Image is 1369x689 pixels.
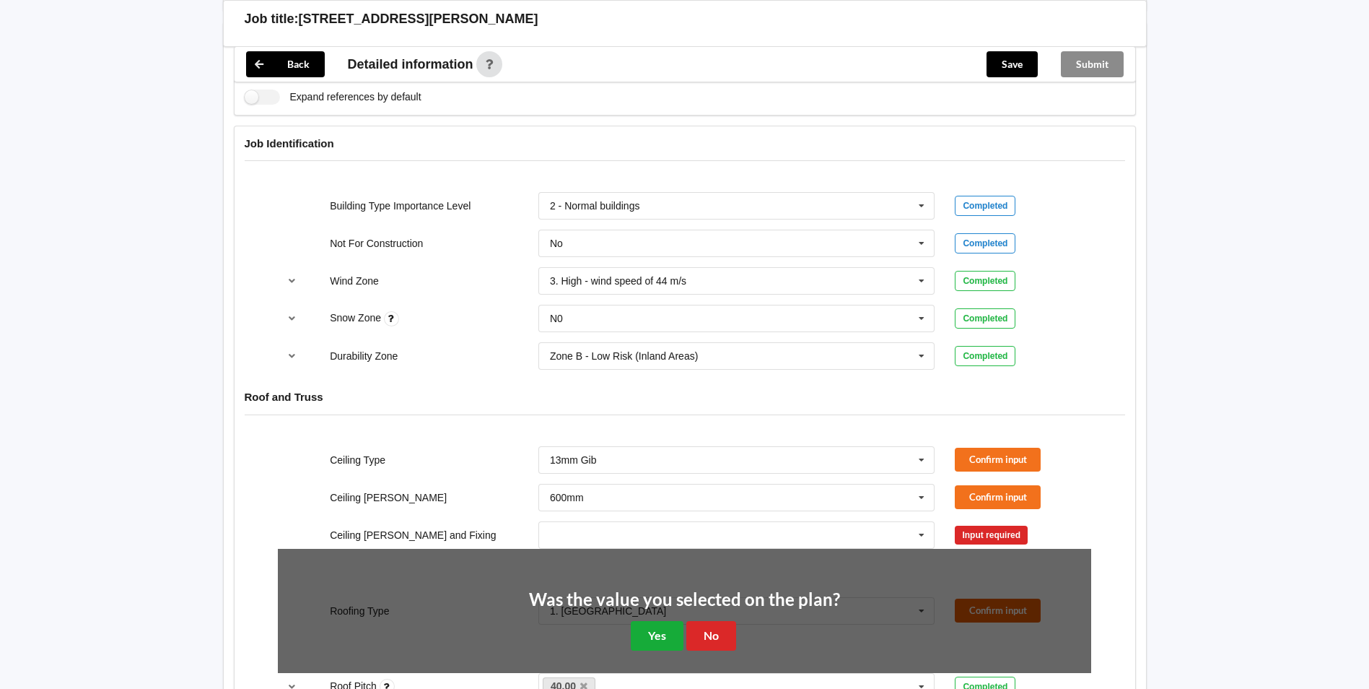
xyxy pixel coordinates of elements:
label: Building Type Importance Level [330,200,471,212]
label: Expand references by default [245,90,421,105]
label: Snow Zone [330,312,384,324]
div: 2 - Normal buildings [550,201,640,211]
div: No [550,238,563,248]
label: Not For Construction [330,238,423,249]
div: 13mm Gib [550,455,597,465]
h4: Roof and Truss [245,390,1125,404]
div: Completed [955,271,1015,291]
button: Yes [631,621,683,651]
h4: Job Identification [245,136,1125,150]
h3: [STREET_ADDRESS][PERSON_NAME] [299,11,538,27]
button: reference-toggle [278,268,306,294]
button: Confirm input [955,448,1041,472]
div: Completed [955,196,1015,216]
div: 3. High - wind speed of 44 m/s [550,276,686,286]
button: No [686,621,736,651]
button: reference-toggle [278,305,306,331]
button: Back [246,51,325,77]
label: Ceiling [PERSON_NAME] [330,492,447,503]
div: Zone B - Low Risk (Inland Areas) [550,351,698,361]
button: reference-toggle [278,343,306,369]
label: Ceiling [PERSON_NAME] and Fixing [330,529,496,541]
label: Wind Zone [330,275,379,287]
span: Detailed information [348,58,473,71]
div: Input required [955,526,1028,545]
h3: Job title: [245,11,299,27]
button: Save [987,51,1038,77]
label: Durability Zone [330,350,398,362]
div: Completed [955,233,1015,253]
div: Completed [955,346,1015,366]
label: Ceiling Type [330,454,385,466]
button: Confirm input [955,485,1041,509]
div: 600mm [550,493,584,503]
h2: Was the value you selected on the plan? [529,589,840,611]
div: Completed [955,308,1015,329]
div: N0 [550,313,563,324]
